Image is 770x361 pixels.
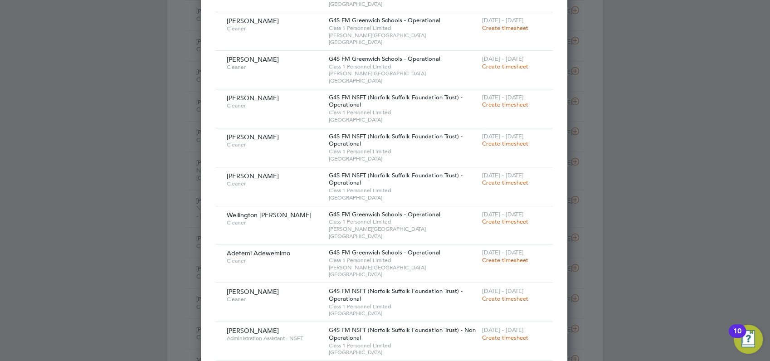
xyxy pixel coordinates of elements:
[482,24,528,32] span: Create timesheet
[329,55,440,63] span: G4S FM Greenwich Schools - Operational
[482,249,524,256] span: [DATE] - [DATE]
[482,179,528,186] span: Create timesheet
[482,93,524,101] span: [DATE] - [DATE]
[329,0,478,8] span: [GEOGRAPHIC_DATA]
[482,210,524,218] span: [DATE] - [DATE]
[227,288,279,296] span: [PERSON_NAME]
[482,140,528,147] span: Create timesheet
[227,55,279,63] span: [PERSON_NAME]
[482,295,528,302] span: Create timesheet
[227,211,312,219] span: Wellington [PERSON_NAME]
[482,16,524,24] span: [DATE] - [DATE]
[329,342,478,349] span: Class 1 Personnel Limited
[227,94,279,102] span: [PERSON_NAME]
[482,256,528,264] span: Create timesheet
[329,257,478,264] span: Class 1 Personnel Limited
[329,63,478,70] span: Class 1 Personnel Limited
[329,349,478,356] span: [GEOGRAPHIC_DATA]
[227,141,322,148] span: Cleaner
[329,109,478,116] span: Class 1 Personnel Limited
[329,249,440,256] span: G4S FM Greenwich Schools - Operational
[329,225,478,239] span: [PERSON_NAME][GEOGRAPHIC_DATA] [GEOGRAPHIC_DATA]
[329,218,478,225] span: Class 1 Personnel Limited
[227,180,322,187] span: Cleaner
[329,148,478,155] span: Class 1 Personnel Limited
[329,194,478,201] span: [GEOGRAPHIC_DATA]
[227,327,279,335] span: [PERSON_NAME]
[329,155,478,162] span: [GEOGRAPHIC_DATA]
[227,249,290,257] span: Adefemi Adewemimo
[227,17,279,25] span: [PERSON_NAME]
[482,218,528,225] span: Create timesheet
[329,264,478,278] span: [PERSON_NAME][GEOGRAPHIC_DATA] [GEOGRAPHIC_DATA]
[329,116,478,123] span: [GEOGRAPHIC_DATA]
[482,326,524,334] span: [DATE] - [DATE]
[482,55,524,63] span: [DATE] - [DATE]
[482,101,528,108] span: Create timesheet
[227,335,322,342] span: Administration Assistant - NSFT
[482,132,524,140] span: [DATE] - [DATE]
[329,210,440,218] span: G4S FM Greenwich Schools - Operational
[482,287,524,295] span: [DATE] - [DATE]
[329,187,478,194] span: Class 1 Personnel Limited
[227,102,322,109] span: Cleaner
[227,219,322,226] span: Cleaner
[482,171,524,179] span: [DATE] - [DATE]
[227,257,322,264] span: Cleaner
[227,133,279,141] span: [PERSON_NAME]
[482,63,528,70] span: Create timesheet
[734,325,763,354] button: Open Resource Center, 10 new notifications
[329,16,440,24] span: G4S FM Greenwich Schools - Operational
[482,334,528,341] span: Create timesheet
[329,326,475,341] span: G4S FM NSFT (Norfolk Suffolk Foundation Trust) - Non Operational
[329,287,462,302] span: G4S FM NSFT (Norfolk Suffolk Foundation Trust) - Operational
[329,171,462,187] span: G4S FM NSFT (Norfolk Suffolk Foundation Trust) - Operational
[227,63,322,71] span: Cleaner
[227,172,279,180] span: [PERSON_NAME]
[329,32,478,46] span: [PERSON_NAME][GEOGRAPHIC_DATA] [GEOGRAPHIC_DATA]
[227,296,322,303] span: Cleaner
[329,132,462,148] span: G4S FM NSFT (Norfolk Suffolk Foundation Trust) - Operational
[733,331,741,343] div: 10
[227,25,322,32] span: Cleaner
[329,93,462,109] span: G4S FM NSFT (Norfolk Suffolk Foundation Trust) - Operational
[329,24,478,32] span: Class 1 Personnel Limited
[329,303,478,310] span: Class 1 Personnel Limited
[329,70,478,84] span: [PERSON_NAME][GEOGRAPHIC_DATA] [GEOGRAPHIC_DATA]
[329,310,478,317] span: [GEOGRAPHIC_DATA]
